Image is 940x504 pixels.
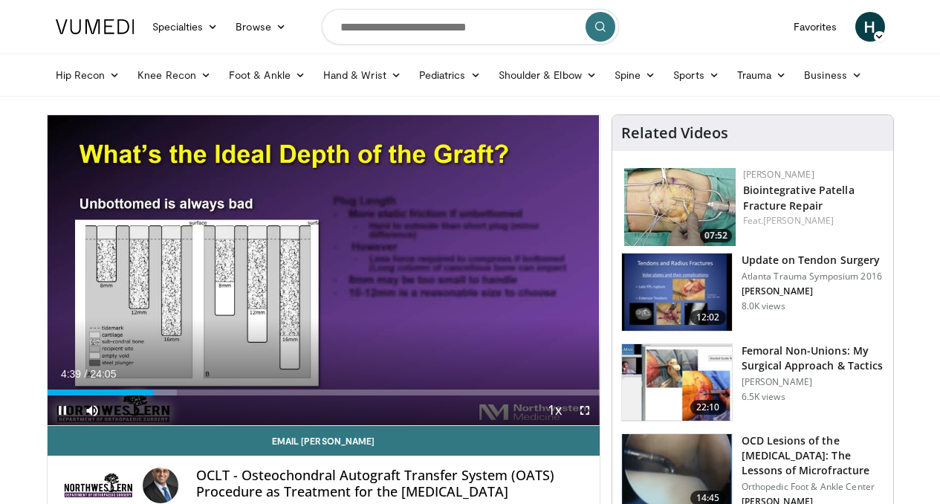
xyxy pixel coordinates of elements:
[743,214,881,227] div: Feat.
[690,400,726,415] span: 22:10
[621,124,728,142] h4: Related Videos
[622,344,732,421] img: b28afd99-48ff-4b08-9669-2cc8b2512f02.150x105_q85_crop-smart_upscale.jpg
[742,376,884,388] p: [PERSON_NAME]
[77,395,107,425] button: Mute
[742,433,884,478] h3: OCD Lesions of the [MEDICAL_DATA]: The Lessons of Microfracture
[855,12,885,42] a: H
[606,60,664,90] a: Spine
[47,60,129,90] a: Hip Recon
[129,60,220,90] a: Knee Recon
[59,468,137,503] img: Northwestern Foot and Ankle Orthopedic Surgery
[220,60,314,90] a: Foot & Ankle
[48,390,600,395] div: Progress Bar
[85,368,88,380] span: /
[48,426,600,456] a: Email [PERSON_NAME]
[700,229,732,242] span: 07:52
[795,60,871,90] a: Business
[742,253,882,268] h3: Update on Tendon Surgery
[742,271,882,282] p: Atlanta Trauma Symposium 2016
[143,12,227,42] a: Specialties
[622,253,732,331] img: 14929f5a-e4b8-42f0-9be4-b2bc5c40fd40.150x105_q85_crop-smart_upscale.jpg
[570,395,600,425] button: Fullscreen
[621,343,884,422] a: 22:10 Femoral Non-Unions: My Surgical Approach & Tactics [PERSON_NAME] 6.5K views
[742,391,785,403] p: 6.5K views
[196,468,588,500] h4: OCLT - Osteochondral Autograft Transfer System (OATS) Procedure as Treatment for the [MEDICAL_DATA]
[743,168,814,181] a: [PERSON_NAME]
[227,12,295,42] a: Browse
[410,60,490,90] a: Pediatrics
[728,60,796,90] a: Trauma
[690,310,726,325] span: 12:02
[56,19,134,34] img: VuMedi Logo
[742,300,785,312] p: 8.0K views
[143,468,178,503] img: Avatar
[621,253,884,332] a: 12:02 Update on Tendon Surgery Atlanta Trauma Symposium 2016 [PERSON_NAME] 8.0K views
[742,285,882,297] p: [PERSON_NAME]
[742,481,884,493] p: Orthopedic Foot & Ankle Center
[624,168,736,246] a: 07:52
[61,368,81,380] span: 4:39
[624,168,736,246] img: 711e638b-2741-4ad8-96b0-27da83aae913.150x105_q85_crop-smart_upscale.jpg
[785,12,846,42] a: Favorites
[314,60,410,90] a: Hand & Wrist
[48,395,77,425] button: Pause
[48,115,600,426] video-js: Video Player
[490,60,606,90] a: Shoulder & Elbow
[322,9,619,45] input: Search topics, interventions
[664,60,728,90] a: Sports
[90,368,116,380] span: 24:05
[763,214,834,227] a: [PERSON_NAME]
[743,183,855,213] a: Biointegrative Patella Fracture Repair
[540,395,570,425] button: Playback Rate
[742,343,884,373] h3: Femoral Non-Unions: My Surgical Approach & Tactics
